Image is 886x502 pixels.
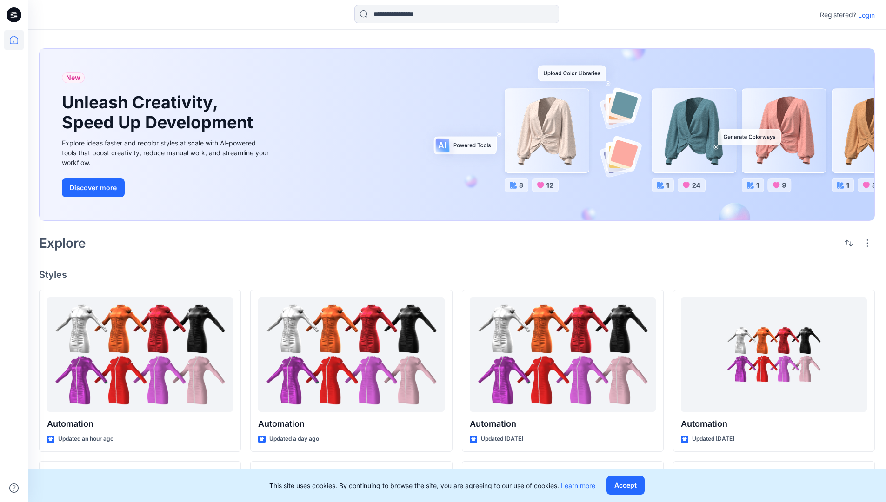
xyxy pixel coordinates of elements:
[470,417,656,430] p: Automation
[470,297,656,412] a: Automation
[62,138,271,167] div: Explore ideas faster and recolor styles at scale with AI-powered tools that boost creativity, red...
[692,434,734,444] p: Updated [DATE]
[62,178,125,197] button: Discover more
[269,434,319,444] p: Updated a day ago
[47,297,233,412] a: Automation
[58,434,113,444] p: Updated an hour ago
[820,9,856,20] p: Registered?
[39,236,86,251] h2: Explore
[681,417,867,430] p: Automation
[858,10,875,20] p: Login
[681,297,867,412] a: Automation
[481,434,523,444] p: Updated [DATE]
[62,92,257,132] h1: Unleash Creativity, Speed Up Development
[258,297,444,412] a: Automation
[561,482,595,489] a: Learn more
[47,417,233,430] p: Automation
[258,417,444,430] p: Automation
[269,481,595,490] p: This site uses cookies. By continuing to browse the site, you are agreeing to our use of cookies.
[606,476,645,495] button: Accept
[66,72,80,83] span: New
[39,269,875,280] h4: Styles
[62,178,271,197] a: Discover more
